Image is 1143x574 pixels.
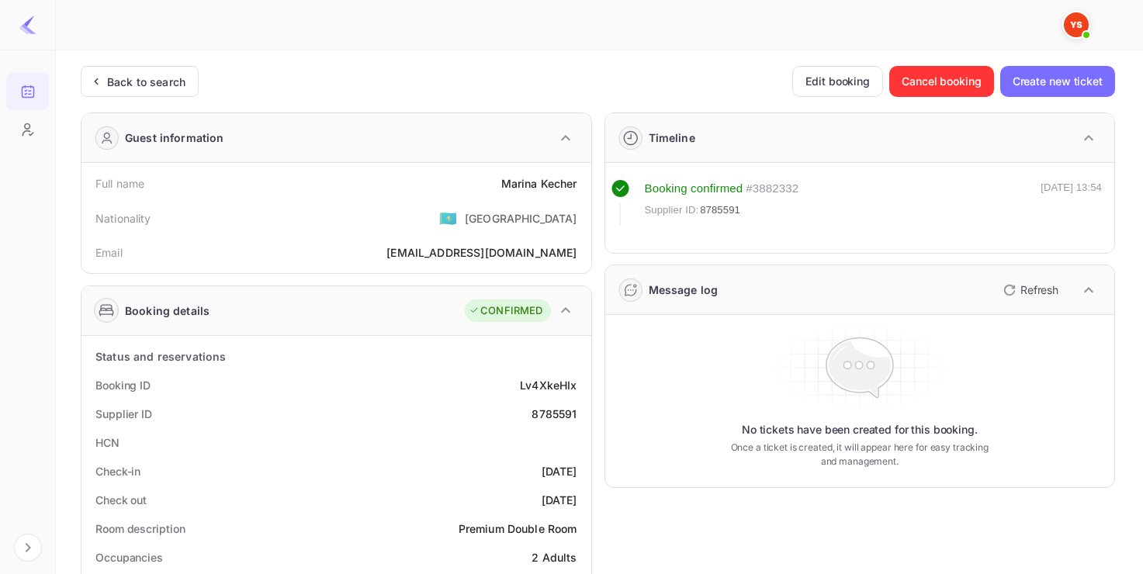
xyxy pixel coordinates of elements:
div: Booking ID [95,377,151,393]
div: Check-in [95,463,140,479]
div: Check out [95,492,147,508]
div: Premium Double Room [459,520,577,537]
button: Create new ticket [1000,66,1115,97]
div: Email [95,244,123,261]
div: Marina Kecher [501,175,577,192]
div: # 3882332 [746,180,798,198]
span: 8785591 [700,202,740,218]
p: Once a ticket is created, it will appear here for easy tracking and management. [723,441,996,469]
div: Lv4XkeHIx [520,377,577,393]
div: Occupancies [95,549,163,565]
div: 2 Adults [532,549,577,565]
img: LiteAPI [19,16,37,34]
span: United States [439,204,457,232]
div: [DATE] [542,492,577,508]
p: No tickets have been created for this booking. [742,422,978,437]
div: [GEOGRAPHIC_DATA] [465,210,577,226]
a: Bookings [6,73,49,109]
span: Supplier ID: [645,202,699,218]
div: CONFIRMED [469,303,542,319]
div: Booking details [125,303,210,319]
button: Refresh [994,278,1065,303]
div: Supplier ID [95,406,152,422]
div: HCN [95,434,119,451]
div: Room description [95,520,185,537]
div: Nationality [95,210,151,226]
div: [DATE] 13:54 [1041,180,1102,225]
button: Expand navigation [14,534,42,562]
button: Edit booking [792,66,883,97]
div: Timeline [649,130,695,146]
button: Cancel booking [889,66,994,97]
p: Refresh [1020,282,1058,298]
div: Guest information [125,130,224,146]
img: Yandex Support [1064,12,1089,37]
div: 8785591 [532,406,577,422]
div: [EMAIL_ADDRESS][DOMAIN_NAME] [386,244,577,261]
div: Full name [95,175,144,192]
div: Message log [649,282,719,298]
div: Back to search [107,74,185,90]
div: [DATE] [542,463,577,479]
div: Booking confirmed [645,180,743,198]
a: Customers [6,111,49,147]
div: Status and reservations [95,348,226,365]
